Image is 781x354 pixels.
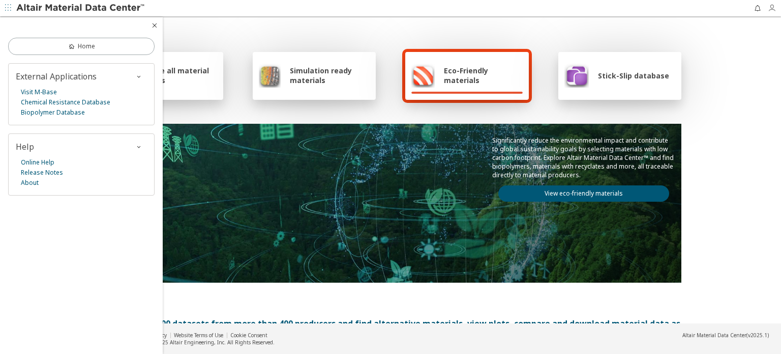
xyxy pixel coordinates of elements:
span: Simulation ready materials [290,66,370,85]
img: Stick-Slip database [564,63,589,88]
a: Biopolymer Database [21,107,85,118]
span: Help [16,141,34,152]
div: © 2025 Altair Engineering, Inc. All Rights Reserved. [151,339,275,346]
img: Eco-Friendly materials [411,63,435,88]
span: Explore all material classes [138,66,217,85]
span: External Applications [16,71,97,82]
a: Online Help [21,157,54,168]
a: Visit M-Base [21,87,57,97]
a: About [21,178,39,188]
a: Cookie Consent [230,332,267,339]
span: Altair Material Data Center [682,332,746,339]
a: View eco-friendly materials [498,185,669,202]
span: Home [78,42,95,50]
a: Release Notes [21,168,63,178]
img: Altair Material Data Center [16,3,146,13]
img: Simulation ready materials [259,63,281,88]
p: Significantly reduce the environmental impact and contribute to global sustainability goals by se... [492,136,675,179]
span: Stick-Slip database [598,71,669,80]
div: (v2025.1) [682,332,769,339]
a: Website Terms of Use [174,332,223,339]
a: Chemical Resistance Database [21,97,110,107]
a: Home [8,38,155,55]
span: Eco-Friendly materials [444,66,522,85]
div: Access over 90,000 datasets from more than 400 producers and find alternative materials, view plo... [96,317,685,342]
